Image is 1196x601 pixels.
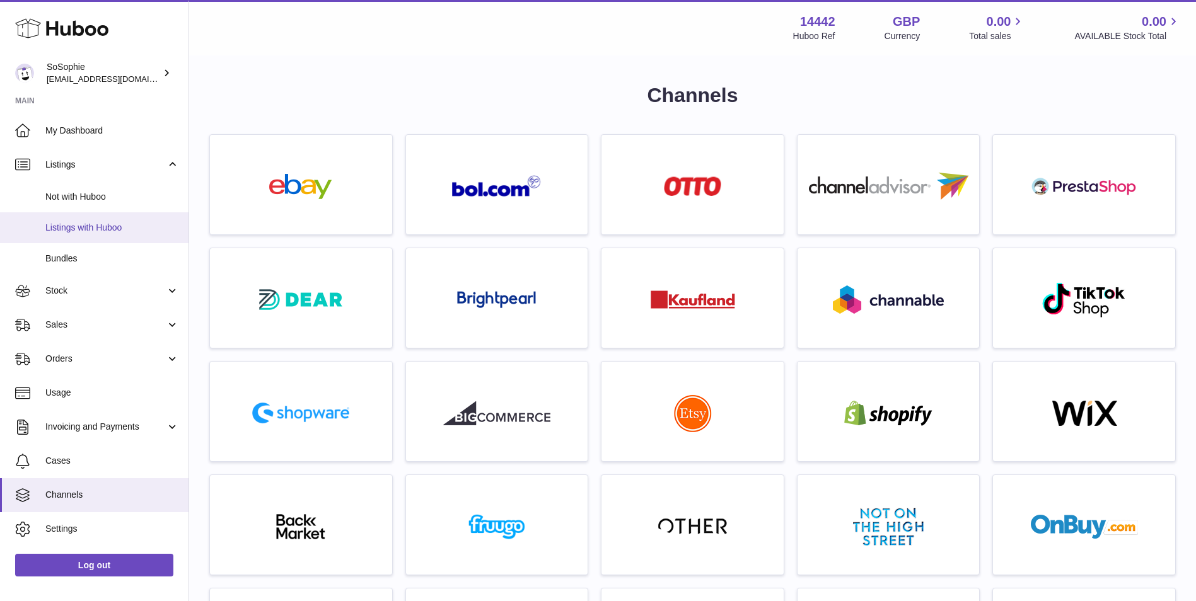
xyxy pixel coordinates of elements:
[45,455,179,467] span: Cases
[1074,13,1181,42] a: 0.00 AVAILABLE Stock Total
[999,141,1169,228] a: roseta-prestashop
[47,61,160,85] div: SoSophie
[674,394,712,432] img: roseta-etsy
[247,174,354,199] img: ebay
[452,175,542,197] img: roseta-bol
[999,255,1169,341] a: roseta-tiktokshop
[608,141,777,228] a: roseta-otto
[216,141,386,228] a: ebay
[45,191,179,203] span: Not with Huboo
[45,421,166,433] span: Invoicing and Payments
[608,481,777,568] a: other
[443,514,550,539] img: fruugo
[804,255,973,341] a: roseta-channable
[45,222,179,234] span: Listings with Huboo
[658,517,728,536] img: other
[885,30,920,42] div: Currency
[45,387,179,399] span: Usage
[45,523,179,535] span: Settings
[412,481,582,568] a: fruugo
[608,255,777,341] a: roseta-kaufland
[45,253,179,265] span: Bundles
[412,255,582,341] a: roseta-brightpearl
[804,141,973,228] a: roseta-channel-advisor
[833,285,944,314] img: roseta-channable
[412,141,582,228] a: roseta-bol
[969,13,1025,42] a: 0.00 Total sales
[1074,30,1181,42] span: AVAILABLE Stock Total
[608,368,777,455] a: roseta-etsy
[1142,13,1166,30] span: 0.00
[457,291,536,309] img: roseta-brightpearl
[793,30,835,42] div: Huboo Ref
[853,508,924,546] img: notonthehighstreet
[216,481,386,568] a: backmarket
[247,514,354,539] img: backmarket
[15,64,34,83] img: internalAdmin-14442@internal.huboo.com
[835,401,942,426] img: shopify
[45,159,166,171] span: Listings
[1031,174,1138,199] img: roseta-prestashop
[443,401,550,426] img: roseta-bigcommerce
[804,481,973,568] a: notonthehighstreet
[15,554,173,576] a: Log out
[209,82,1176,109] h1: Channels
[45,319,166,331] span: Sales
[651,290,735,309] img: roseta-kaufland
[1031,401,1138,426] img: wix
[45,125,179,137] span: My Dashboard
[216,255,386,341] a: roseta-dear
[804,368,973,455] a: shopify
[800,13,835,30] strong: 14442
[999,368,1169,455] a: wix
[45,285,166,297] span: Stock
[987,13,1011,30] span: 0.00
[1031,514,1138,539] img: onbuy
[1042,282,1127,318] img: roseta-tiktokshop
[255,285,346,314] img: roseta-dear
[969,30,1025,42] span: Total sales
[999,481,1169,568] a: onbuy
[247,398,354,428] img: roseta-shopware
[809,173,968,200] img: roseta-channel-advisor
[893,13,920,30] strong: GBP
[216,368,386,455] a: roseta-shopware
[45,489,179,501] span: Channels
[412,368,582,455] a: roseta-bigcommerce
[45,353,166,365] span: Orders
[47,74,185,84] span: [EMAIL_ADDRESS][DOMAIN_NAME]
[664,176,721,196] img: roseta-otto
